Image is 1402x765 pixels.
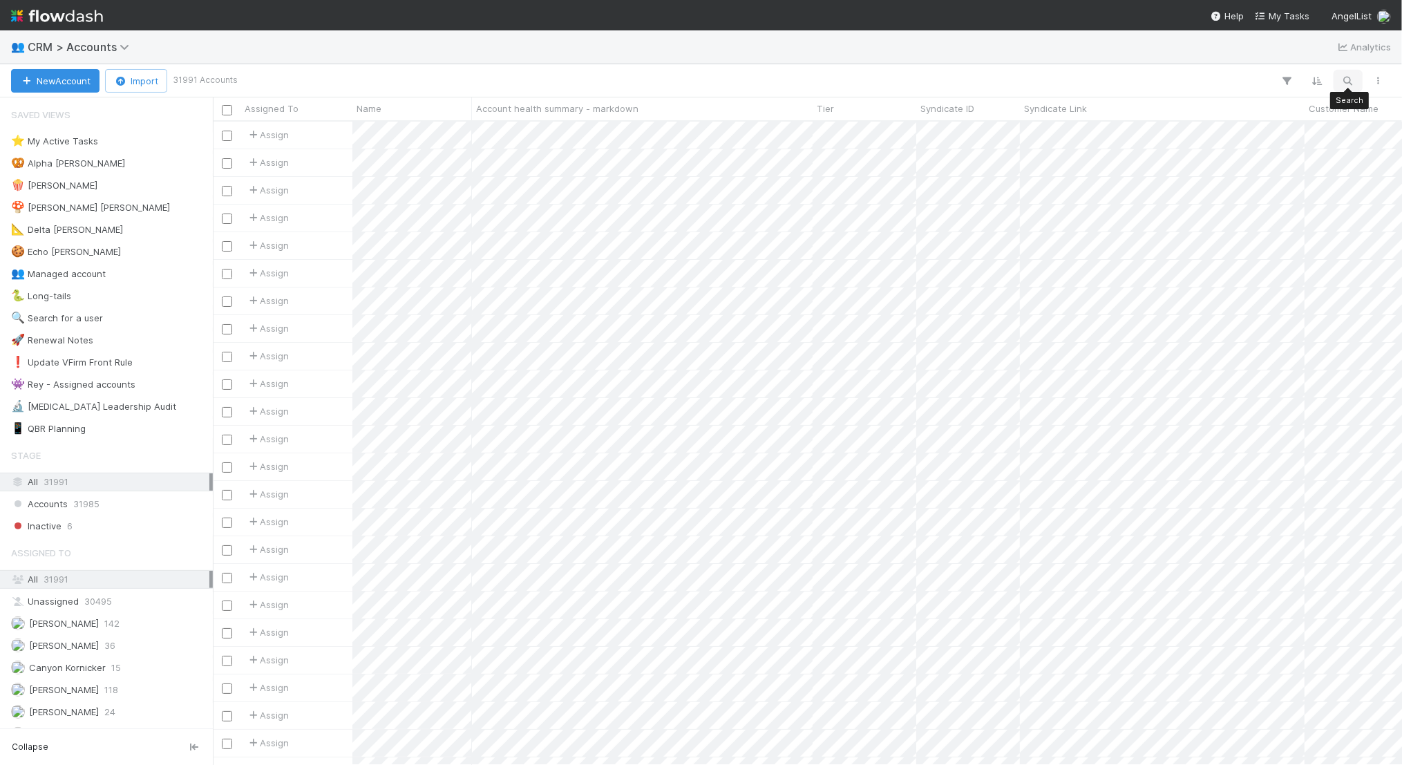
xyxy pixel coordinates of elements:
[11,332,93,349] div: Renewal Notes
[11,133,98,150] div: My Active Tasks
[1255,10,1309,21] span: My Tasks
[246,128,289,142] span: Assign
[222,656,232,666] input: Toggle Row Selected
[246,625,289,639] span: Assign
[84,593,112,610] span: 30495
[246,238,289,252] div: Assign
[357,102,381,115] span: Name
[246,211,289,225] div: Assign
[246,460,289,473] span: Assign
[11,157,25,169] span: 🥨
[246,377,289,390] span: Assign
[11,199,170,216] div: [PERSON_NAME] [PERSON_NAME]
[222,462,232,473] input: Toggle Row Selected
[222,296,232,307] input: Toggle Row Selected
[246,487,289,501] span: Assign
[246,432,289,446] span: Assign
[222,352,232,362] input: Toggle Row Selected
[222,214,232,224] input: Toggle Row Selected
[1336,39,1391,55] a: Analytics
[1024,102,1087,115] span: Syndicate Link
[222,105,232,115] input: Toggle All Rows Selected
[104,615,120,632] span: 142
[222,739,232,749] input: Toggle Row Selected
[1309,102,1379,115] span: Customer Name
[222,545,232,556] input: Toggle Row Selected
[11,378,25,390] span: 👾
[246,570,289,584] span: Assign
[12,741,48,753] span: Collapse
[246,321,289,335] span: Assign
[11,376,135,393] div: Rey - Assigned accounts
[29,706,99,717] span: [PERSON_NAME]
[11,661,25,674] img: avatar_d1f4bd1b-0b26-4d9b-b8ad-69b413583d95.png
[246,708,289,722] span: Assign
[29,662,106,673] span: Canyon Kornicker
[222,601,232,611] input: Toggle Row Selected
[44,473,68,491] span: 31991
[11,265,106,283] div: Managed account
[11,245,25,257] span: 🍪
[222,407,232,417] input: Toggle Row Selected
[11,179,25,191] span: 🍿
[246,653,289,667] span: Assign
[11,422,25,434] span: 📱
[11,539,71,567] span: Assigned To
[11,683,25,697] img: avatar_60e5bba5-e4c9-4ca2-8b5c-d649d5645218.png
[11,41,25,53] span: 👥
[11,705,25,719] img: avatar_8fe3758e-7d23-4e6b-a9f5-b81892974716.png
[11,442,41,469] span: Stage
[104,681,118,699] span: 118
[11,473,209,491] div: All
[246,155,289,169] span: Assign
[173,74,238,86] small: 31991 Accounts
[11,267,25,279] span: 👥
[817,102,834,115] span: Tier
[11,135,25,147] span: ⭐
[222,518,232,528] input: Toggle Row Selected
[222,241,232,252] input: Toggle Row Selected
[246,349,289,363] span: Assign
[246,183,289,197] span: Assign
[1211,9,1244,23] div: Help
[222,435,232,445] input: Toggle Row Selected
[1332,10,1372,21] span: AngelList
[104,703,115,721] span: 24
[11,398,176,415] div: [MEDICAL_DATA] Leadership Audit
[11,495,68,513] span: Accounts
[44,574,68,585] span: 31991
[67,518,73,535] span: 6
[222,269,232,279] input: Toggle Row Selected
[105,69,167,93] button: Import
[11,354,133,371] div: Update VFirm Front Rule
[246,598,289,612] div: Assign
[476,102,638,115] span: Account health summary - markdown
[222,324,232,334] input: Toggle Row Selected
[11,310,103,327] div: Search for a user
[11,221,123,238] div: Delta [PERSON_NAME]
[11,518,61,535] span: Inactive
[1377,10,1391,23] img: avatar_f32b584b-9fa7-42e4-bca2-ac5b6bf32423.png
[11,571,209,588] div: All
[29,618,99,629] span: [PERSON_NAME]
[11,201,25,213] span: 🍄
[11,290,25,301] span: 🐍
[11,616,25,630] img: avatar_18c010e4-930e-4480-823a-7726a265e9dd.png
[11,334,25,346] span: 🚀
[246,404,289,418] span: Assign
[11,420,86,437] div: QBR Planning
[246,266,289,280] span: Assign
[222,131,232,141] input: Toggle Row Selected
[246,681,289,695] div: Assign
